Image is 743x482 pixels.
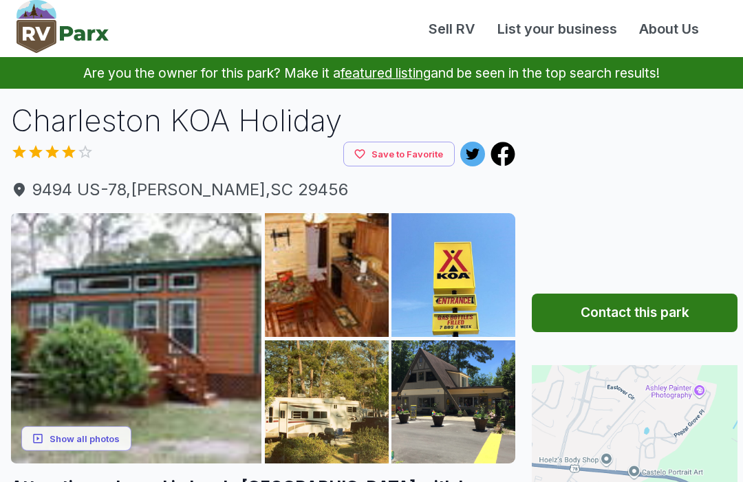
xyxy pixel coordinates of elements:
p: Are you the owner for this park? Make it a and be seen in the top search results! [17,57,726,89]
img: 40102photof1214794-3f4d-4cd3-9f1d-041e3ecea53f.jpg [391,213,515,337]
a: List your business [486,19,628,39]
button: Save to Favorite [343,142,455,167]
span: 9494 US-78 , [PERSON_NAME] , SC 29456 [11,177,515,202]
img: lodgeinterioragtmrakybmb.jpg [265,213,389,337]
a: featured listing [341,65,431,81]
button: Show all photos [21,426,131,451]
iframe: Advertisement [532,100,737,272]
a: About Us [628,19,710,39]
a: Sell RV [418,19,486,39]
a: 9494 US-78,[PERSON_NAME],SC 29456 [11,177,515,202]
img: 40102photof3723c4a-f2cb-4051-b8da-a0c4377504cf.jpg [391,340,515,464]
h1: Charleston KOA Holiday [11,100,515,142]
button: Contact this park [532,294,737,332]
img: 40102_7.jpg [265,340,389,464]
img: lodge3sylnrvb511.jpg [11,213,261,463]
